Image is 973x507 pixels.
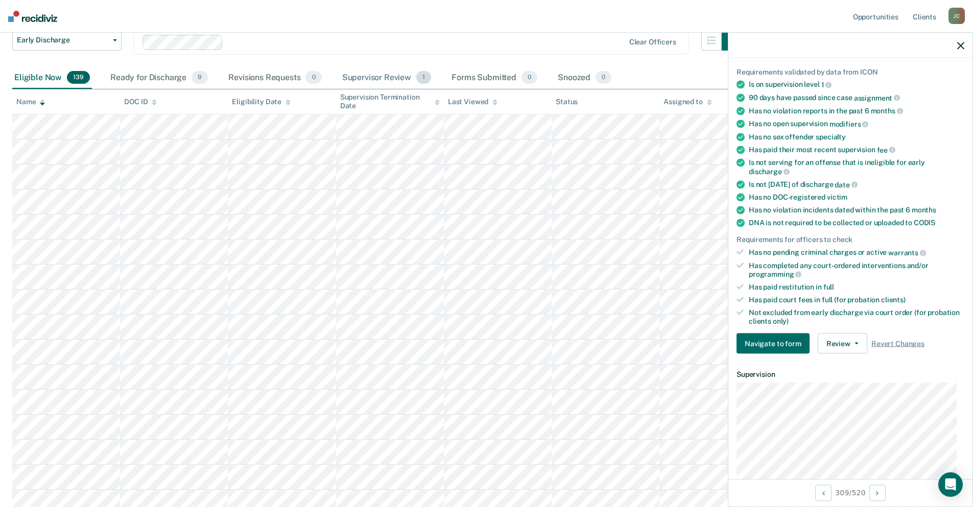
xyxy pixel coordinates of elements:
[818,333,867,354] button: Review
[749,180,964,189] div: Is not [DATE] of discharge
[226,67,323,89] div: Revisions Requests
[340,93,440,110] div: Supervision Termination Date
[888,249,926,257] span: warrants
[854,93,900,102] span: assignment
[12,67,92,89] div: Eligible Now
[749,248,964,257] div: Has no pending criminal charges or active
[881,296,906,304] span: clients)
[749,119,964,129] div: Has no open supervision
[448,98,497,106] div: Last Viewed
[737,333,814,354] a: Navigate to form link
[749,308,964,325] div: Not excluded from early discharge via court order (for probation clients
[17,36,109,44] span: Early Discharge
[192,71,208,84] span: 9
[749,296,964,304] div: Has paid court fees in full (for probation
[912,206,936,214] span: months
[737,67,964,76] div: Requirements validated by data from ICON
[340,67,434,89] div: Supervisor Review
[305,71,321,84] span: 0
[663,98,711,106] div: Assigned to
[749,145,964,154] div: Has paid their most recent supervision
[829,120,869,128] span: modifiers
[416,71,431,84] span: 1
[629,38,676,46] div: Clear officers
[749,80,964,89] div: Is on supervision level
[871,107,903,115] span: months
[737,370,964,379] dt: Supervision
[67,71,90,84] span: 139
[749,158,964,176] div: Is not serving for an offense that is ineligible for early
[749,93,964,103] div: 90 days have passed since case
[749,270,801,278] span: programming
[835,180,857,188] span: date
[728,479,972,506] div: 309 / 520
[773,317,789,325] span: only)
[749,261,964,278] div: Has completed any court-ordered interventions and/or
[556,67,613,89] div: Snoozed
[871,340,924,348] span: Revert Changes
[556,98,578,106] div: Status
[821,81,832,89] span: 1
[749,283,964,292] div: Has paid restitution in
[108,67,210,89] div: Ready for Discharge
[596,71,611,84] span: 0
[827,193,847,201] span: victim
[8,11,57,22] img: Recidiviz
[749,167,790,176] span: discharge
[16,98,45,106] div: Name
[737,235,964,244] div: Requirements for officers to check
[914,219,935,227] span: CODIS
[521,71,537,84] span: 0
[823,283,834,291] span: full
[737,333,810,354] button: Navigate to form
[232,98,291,106] div: Eligibility Date
[869,485,886,501] button: Next Opportunity
[749,132,964,141] div: Has no sex offender
[449,67,539,89] div: Forms Submitted
[749,219,964,227] div: DNA is not required to be collected or uploaded to
[749,206,964,214] div: Has no violation incidents dated within the past 6
[938,472,963,497] div: Open Intercom Messenger
[948,8,965,24] div: J C
[124,98,157,106] div: DOC ID
[815,485,832,501] button: Previous Opportunity
[816,132,846,140] span: specialty
[749,193,964,202] div: Has no DOC-registered
[749,106,964,115] div: Has no violation reports in the past 6
[877,146,895,154] span: fee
